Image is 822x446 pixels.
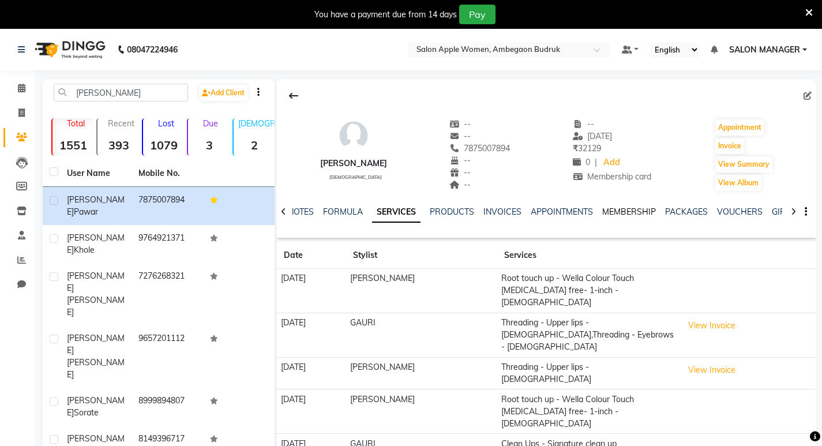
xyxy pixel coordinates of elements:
[336,118,371,153] img: avatar
[459,5,496,24] button: Pay
[67,333,125,355] span: [PERSON_NAME]
[573,171,652,182] span: Membership card
[74,207,98,217] span: Pawar
[715,138,744,154] button: Invoice
[497,357,679,389] td: Threading - Upper lips - [DEMOGRAPHIC_DATA]
[54,84,188,102] input: Search by Name/Mobile/Email/Code
[772,207,817,217] a: GIFTCARDS
[346,313,497,357] td: GAURI
[67,395,125,418] span: [PERSON_NAME]
[729,44,800,56] span: SALON MANAGER
[60,160,132,187] th: User Name
[595,156,597,168] span: |
[67,194,125,217] span: [PERSON_NAME]
[127,33,178,66] b: 08047224946
[281,85,306,107] div: Back to Client
[531,207,593,217] a: APPOINTMENTS
[602,155,622,171] a: Add
[52,138,94,152] strong: 1551
[497,242,679,269] th: Services
[132,263,203,325] td: 7276268321
[67,271,125,293] span: [PERSON_NAME]
[132,388,203,426] td: 8999894807
[143,138,185,152] strong: 1079
[497,313,679,357] td: Threading - Upper lips - [DEMOGRAPHIC_DATA],Threading - Eyebrows - [DEMOGRAPHIC_DATA]
[346,389,497,434] td: [PERSON_NAME]
[74,407,99,418] span: Sorate
[320,158,387,170] div: [PERSON_NAME]
[277,357,346,389] td: [DATE]
[67,295,125,317] span: [PERSON_NAME]
[346,269,497,313] td: [PERSON_NAME]
[102,118,139,129] p: Recent
[346,357,497,389] td: [PERSON_NAME]
[665,207,708,217] a: PACKAGES
[449,143,511,153] span: 7875007894
[199,85,247,101] a: Add Client
[67,233,125,255] span: [PERSON_NAME]
[323,207,363,217] a: FORMULA
[449,179,471,190] span: --
[132,225,203,263] td: 9764921371
[449,119,471,129] span: --
[573,157,590,167] span: 0
[148,118,185,129] p: Lost
[573,131,613,141] span: [DATE]
[483,207,521,217] a: INVOICES
[497,269,679,313] td: Root touch up - Wella Colour Touch [MEDICAL_DATA] free- 1-inch - [DEMOGRAPHIC_DATA]
[715,119,764,136] button: Appointment
[277,269,346,313] td: [DATE]
[97,138,139,152] strong: 393
[190,118,230,129] p: Due
[372,202,421,223] a: SERVICES
[715,175,761,191] button: View Album
[277,313,346,357] td: [DATE]
[449,167,471,178] span: --
[449,131,471,141] span: --
[132,160,203,187] th: Mobile No.
[346,242,497,269] th: Stylist
[602,207,656,217] a: MEMBERSHIP
[234,138,275,152] strong: 2
[573,143,601,153] span: 32129
[449,155,471,166] span: --
[288,207,314,217] a: NOTES
[497,389,679,434] td: Root touch up - Wella Colour Touch [MEDICAL_DATA] free- 1-inch - [DEMOGRAPHIC_DATA]
[683,361,741,379] button: View Invoice
[57,118,94,129] p: Total
[132,187,203,225] td: 7875007894
[683,317,741,335] button: View Invoice
[277,242,346,269] th: Date
[74,245,95,255] span: Khole
[717,207,763,217] a: VOUCHERS
[314,9,457,21] div: You have a payment due from 14 days
[132,325,203,388] td: 9657201112
[67,357,125,380] span: [PERSON_NAME]
[329,174,382,180] span: [DEMOGRAPHIC_DATA]
[188,138,230,152] strong: 3
[29,33,108,66] img: logo
[430,207,474,217] a: PRODUCTS
[573,119,595,129] span: --
[238,118,275,129] p: [DEMOGRAPHIC_DATA]
[715,156,772,173] button: View Summary
[277,389,346,434] td: [DATE]
[573,143,578,153] span: ₹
